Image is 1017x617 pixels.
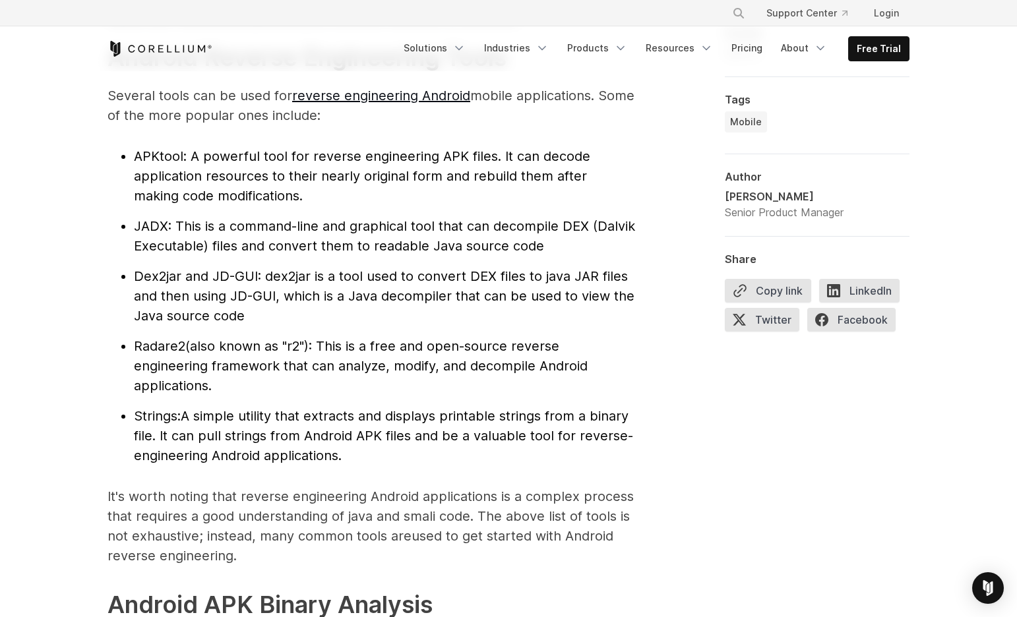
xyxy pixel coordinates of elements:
[134,408,181,424] span: Strings:
[849,37,909,61] a: Free Trial
[638,36,721,60] a: Resources
[725,308,807,337] a: Twitter
[134,338,185,354] span: Radare2
[773,36,835,60] a: About
[134,408,633,463] span: A simple utility that extracts and displays printable strings from a binary file. It can pull str...
[292,88,470,103] a: reverse engineering Android
[134,218,168,234] span: JADX
[819,279,900,303] span: LinkedIn
[863,1,909,25] a: Login
[108,43,507,72] strong: Android Reverse Engineering Tools
[725,111,767,132] a: Mobile
[199,528,419,544] span: u
[134,268,634,324] span: : dex2jar is a tool used to convert DEX files to java JAR files and then using JD-GUI, which is a...
[725,93,909,106] div: Tags
[725,170,909,183] div: Author
[725,189,844,204] div: [PERSON_NAME]
[725,252,909,266] div: Share
[134,148,590,204] span: : A powerful tool for reverse engineering APK files. It can decode application resources to their...
[725,308,799,332] span: Twitter
[134,268,258,284] span: Dex2jar and JD-GUI
[819,279,908,308] a: LinkedIn
[559,36,635,60] a: Products
[108,41,212,57] a: Corellium Home
[727,1,751,25] button: Search
[134,148,183,164] span: APKtool
[716,1,909,25] div: Navigation Menu
[199,528,412,544] span: ; instead, many common tools are
[725,204,844,220] div: Senior Product Manager
[730,115,762,129] span: Mobile
[725,279,811,303] button: Copy link
[108,486,635,566] p: It's worth noting that reverse engineering Android applications is a complex process that require...
[134,338,588,394] span: (also known as "r2"): This is a free and open-source reverse engineering framework that can analy...
[396,36,474,60] a: Solutions
[807,308,896,332] span: Facebook
[972,572,1004,604] div: Open Intercom Messenger
[134,218,635,254] span: : This is a command-line and graphical tool that can decompile DEX (Dalvik Executable) files and ...
[396,36,909,61] div: Navigation Menu
[756,1,858,25] a: Support Center
[807,308,904,337] a: Facebook
[476,36,557,60] a: Industries
[724,36,770,60] a: Pricing
[108,86,635,125] p: Several tools can be used for mobile applications. Some of the more popular ones include:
